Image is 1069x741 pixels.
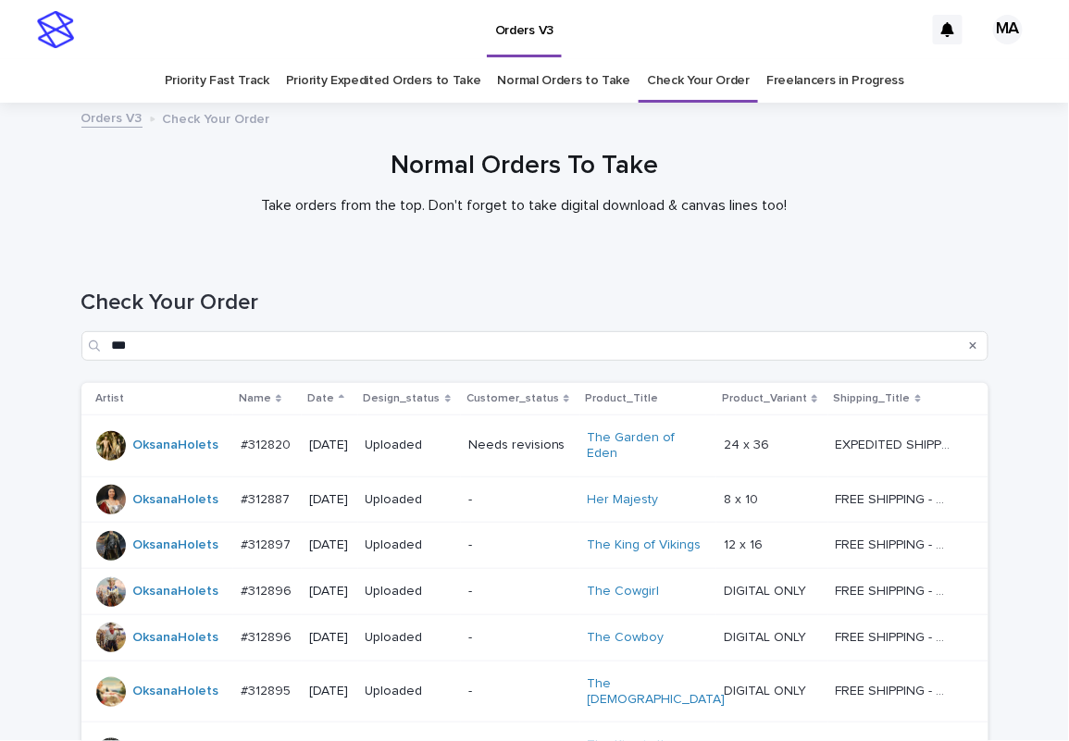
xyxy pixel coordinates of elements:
[133,684,219,699] a: OksanaHolets
[309,630,351,646] p: [DATE]
[309,684,351,699] p: [DATE]
[309,438,351,453] p: [DATE]
[96,389,125,409] p: Artist
[366,537,454,553] p: Uploaded
[70,151,977,182] h1: Normal Orders To Take
[836,626,955,646] p: FREE SHIPPING - preview in 1-2 business days, after your approval delivery will take 5-10 b.d.
[286,59,481,103] a: Priority Expedited Orders to Take
[309,492,351,508] p: [DATE]
[241,626,295,646] p: #312896
[241,534,294,553] p: #312897
[588,430,703,462] a: The Garden of Eden
[366,684,454,699] p: Uploaded
[241,580,295,599] p: #312896
[836,580,955,599] p: FREE SHIPPING - preview in 1-2 business days, after your approval delivery will take 5-10 b.d.
[133,492,219,508] a: OksanaHolets
[165,59,269,103] a: Priority Fast Track
[81,614,988,661] tr: OksanaHolets #312896#312896 [DATE]Uploaded-The Cowboy DIGITAL ONLYDIGITAL ONLY FREE SHIPPING - pr...
[366,584,454,599] p: Uploaded
[81,661,988,722] tr: OksanaHolets #312895#312895 [DATE]Uploaded-The [DEMOGRAPHIC_DATA] DIGITAL ONLYDIGITAL ONLY FREE S...
[81,106,143,128] a: Orders V3
[133,584,219,599] a: OksanaHolets
[766,59,904,103] a: Freelancers in Progress
[588,537,702,553] a: The King of Vikings
[307,389,334,409] p: Date
[241,488,293,508] p: #312887
[364,389,441,409] p: Design_status
[309,537,351,553] p: [DATE]
[647,59,750,103] a: Check Your Order
[836,434,955,453] p: EXPEDITED SHIPPING - preview in 1 business day; delivery up to 5 business days after your approval.
[588,676,726,708] a: The [DEMOGRAPHIC_DATA]
[366,438,454,453] p: Uploaded
[466,389,559,409] p: Customer_status
[588,492,659,508] a: Her Majesty
[724,488,762,508] p: 8 x 10
[724,434,773,453] p: 24 x 36
[133,438,219,453] a: OksanaHolets
[498,59,631,103] a: Normal Orders to Take
[81,331,988,361] input: Search
[37,11,74,48] img: stacker-logo-s-only.png
[133,630,219,646] a: OksanaHolets
[468,684,573,699] p: -
[836,534,955,553] p: FREE SHIPPING - preview in 1-2 business days, after your approval delivery will take 5-10 b.d.
[309,584,351,599] p: [DATE]
[586,389,659,409] p: Product_Title
[81,414,988,476] tr: OksanaHolets #312820#312820 [DATE]UploadedNeeds revisionsThe Garden of Eden 24 x 3624 x 36 EXPEDI...
[724,626,810,646] p: DIGITAL ONLY
[468,630,573,646] p: -
[468,438,573,453] p: Needs revisions
[241,680,294,699] p: #312895
[81,569,988,615] tr: OksanaHolets #312896#312896 [DATE]Uploaded-The Cowgirl DIGITAL ONLYDIGITAL ONLY FREE SHIPPING - p...
[993,15,1023,44] div: MA
[468,537,573,553] p: -
[81,523,988,569] tr: OksanaHolets #312897#312897 [DATE]Uploaded-The King of Vikings 12 x 1612 x 16 FREE SHIPPING - pre...
[836,488,955,508] p: FREE SHIPPING - preview in 1-2 business days, after your approval delivery will take 5-10 b.d.
[81,290,988,316] h1: Check Your Order
[241,434,294,453] p: #312820
[239,389,271,409] p: Name
[724,534,766,553] p: 12 x 16
[588,630,665,646] a: The Cowboy
[724,580,810,599] p: DIGITAL ONLY
[724,680,810,699] p: DIGITAL ONLY
[163,107,270,128] p: Check Your Order
[133,537,219,553] a: OksanaHolets
[722,389,807,409] p: Product_Variant
[366,630,454,646] p: Uploaded
[834,389,911,409] p: Shipping_Title
[366,492,454,508] p: Uploaded
[588,584,660,599] a: The Cowgirl
[154,197,894,215] p: Take orders from the top. Don't forget to take digital download & canvas lines too!
[468,584,573,599] p: -
[468,492,573,508] p: -
[836,680,955,699] p: FREE SHIPPING - preview in 1-2 business days, after your approval delivery will take 5-10 b.d.
[81,476,988,523] tr: OksanaHolets #312887#312887 [DATE]Uploaded-Her Majesty 8 x 108 x 10 FREE SHIPPING - preview in 1-...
